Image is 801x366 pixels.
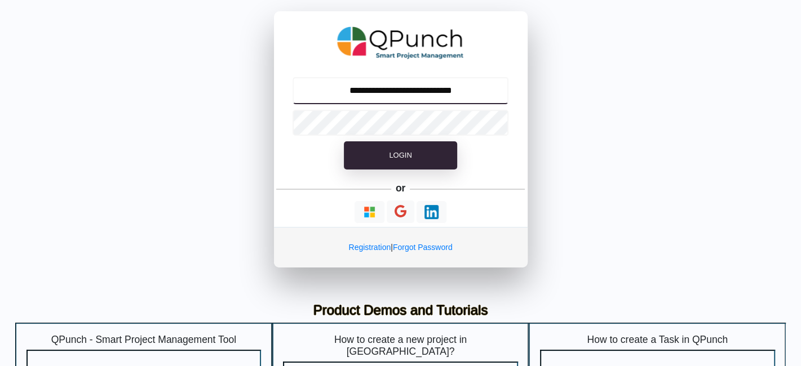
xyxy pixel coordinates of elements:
[26,334,262,346] h5: QPunch - Smart Project Management Tool
[362,205,377,219] img: Loading...
[387,200,414,224] button: Continue With Google
[274,227,528,267] div: |
[393,181,408,197] h5: or
[389,151,411,159] span: Login
[355,201,384,223] button: Continue With Microsoft Azure
[337,23,464,63] img: QPunch
[344,141,457,169] button: Login
[540,334,775,346] h5: How to create a Task in QPunch
[348,243,391,252] a: Registration
[424,205,439,219] img: Loading...
[417,201,446,223] button: Continue With LinkedIn
[24,302,777,319] h3: Product Demos and Tutorials
[283,334,518,358] h5: How to create a new project in [GEOGRAPHIC_DATA]?
[393,243,453,252] a: Forgot Password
